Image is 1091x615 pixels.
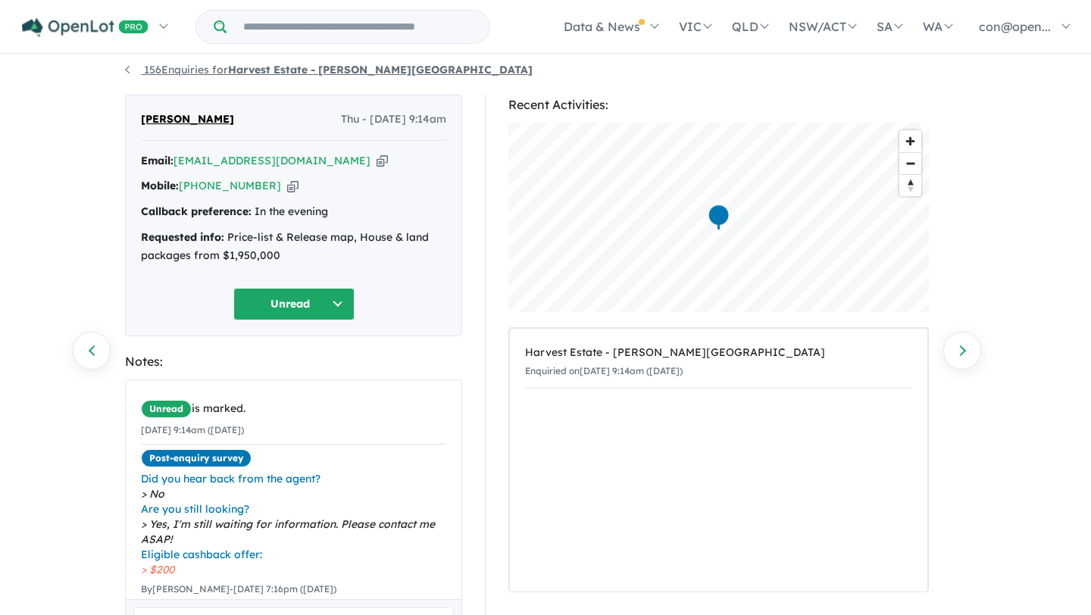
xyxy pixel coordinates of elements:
[141,179,179,192] strong: Mobile:
[899,152,921,174] button: Zoom out
[141,449,252,467] span: Post-enquiry survey
[141,400,192,418] span: Unread
[525,365,683,376] small: Enquiried on [DATE] 9:14am ([DATE])
[22,18,148,37] img: Openlot PRO Logo White
[508,123,929,312] canvas: Map
[141,111,234,129] span: [PERSON_NAME]
[141,204,252,218] strong: Callback preference:
[141,400,446,418] div: is marked.
[125,351,462,372] div: Notes:
[899,153,921,174] span: Zoom out
[233,288,355,320] button: Unread
[708,204,730,232] div: Map marker
[141,517,446,547] span: Yes, I'm still waiting for information. Please contact me ASAP!
[525,344,912,362] div: Harvest Estate - [PERSON_NAME][GEOGRAPHIC_DATA]
[287,178,299,194] button: Copy
[141,424,244,435] small: [DATE] 9:14am ([DATE])
[228,63,533,76] strong: Harvest Estate - [PERSON_NAME][GEOGRAPHIC_DATA]
[179,179,281,192] a: [PHONE_NUMBER]
[979,19,1051,34] span: con@open...
[508,95,929,115] div: Recent Activities:
[899,174,921,196] button: Reset bearing to north
[173,154,370,167] a: [EMAIL_ADDRESS][DOMAIN_NAME]
[525,336,912,389] a: Harvest Estate - [PERSON_NAME][GEOGRAPHIC_DATA]Enquiried on[DATE] 9:14am ([DATE])
[899,130,921,152] button: Zoom in
[141,583,336,595] small: By [PERSON_NAME] - [DATE] 7:16pm ([DATE])
[141,562,446,577] span: $200
[141,154,173,167] strong: Email:
[141,548,262,561] i: Eligible cashback offer:
[230,11,486,43] input: Try estate name, suburb, builder or developer
[899,175,921,196] span: Reset bearing to north
[377,153,388,169] button: Copy
[141,203,446,221] div: In the evening
[341,111,446,129] span: Thu - [DATE] 9:14am
[141,471,446,486] span: Did you hear back from the agent?
[141,486,446,501] span: No
[141,229,446,265] div: Price-list & Release map, House & land packages from $1,950,000
[125,61,966,80] nav: breadcrumb
[125,63,533,76] a: 156Enquiries forHarvest Estate - [PERSON_NAME][GEOGRAPHIC_DATA]
[141,230,224,244] strong: Requested info:
[141,501,446,517] span: Are you still looking?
